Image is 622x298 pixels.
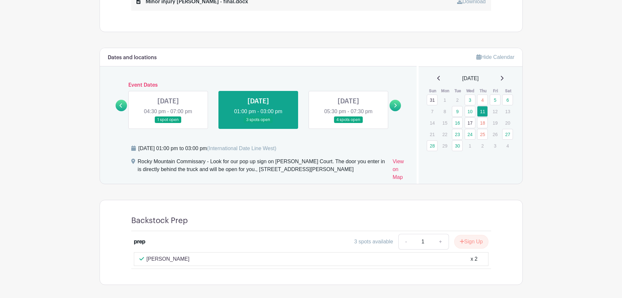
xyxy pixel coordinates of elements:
p: 19 [490,118,501,128]
a: 16 [452,117,463,128]
a: View on Map [392,158,409,184]
th: Mon [439,88,452,94]
a: 30 [452,140,463,151]
p: 12 [490,106,501,116]
p: 22 [439,129,450,139]
a: 6 [502,95,513,105]
p: 1 [465,141,475,151]
p: [PERSON_NAME] [147,255,190,263]
a: 3 [465,95,475,105]
p: 13 [502,106,513,116]
p: 3 [490,141,501,151]
a: 23 [452,129,463,140]
p: 20 [502,118,513,128]
button: Sign Up [454,235,488,249]
span: [DATE] [462,75,479,82]
th: Fri [489,88,502,94]
p: 14 [427,118,438,128]
p: 15 [439,118,450,128]
th: Wed [464,88,477,94]
h4: Backstock Prep [131,216,188,225]
a: 10 [465,106,475,117]
p: 2 [477,141,488,151]
a: 4 [477,95,488,105]
h6: Event Dates [127,82,390,88]
p: 7 [427,106,438,116]
div: Rocky Mountain Commissary - Look for our pop up sign on [PERSON_NAME] Court. The door you enter i... [138,158,388,184]
a: 25 [477,129,488,140]
a: Hide Calendar [476,54,514,60]
a: 24 [465,129,475,140]
p: 21 [427,129,438,139]
h6: Dates and locations [108,55,157,61]
a: 31 [427,95,438,105]
span: (International Date Line West) [207,146,276,151]
div: [DATE] 01:00 pm to 03:00 pm [138,145,277,152]
div: x 2 [470,255,477,263]
th: Thu [477,88,489,94]
a: + [432,234,449,250]
a: 27 [502,129,513,140]
th: Sun [426,88,439,94]
a: 9 [452,106,463,117]
a: 17 [465,117,475,128]
p: 2 [452,95,463,105]
a: 18 [477,117,488,128]
a: 5 [490,95,501,105]
p: 26 [490,129,501,139]
a: 11 [477,106,488,117]
a: 28 [427,140,438,151]
p: 4 [502,141,513,151]
a: - [398,234,413,250]
th: Sat [502,88,515,94]
th: Tue [452,88,464,94]
p: 1 [439,95,450,105]
div: 3 spots available [354,238,393,246]
div: prep [134,238,145,246]
p: 8 [439,106,450,116]
p: 29 [439,141,450,151]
